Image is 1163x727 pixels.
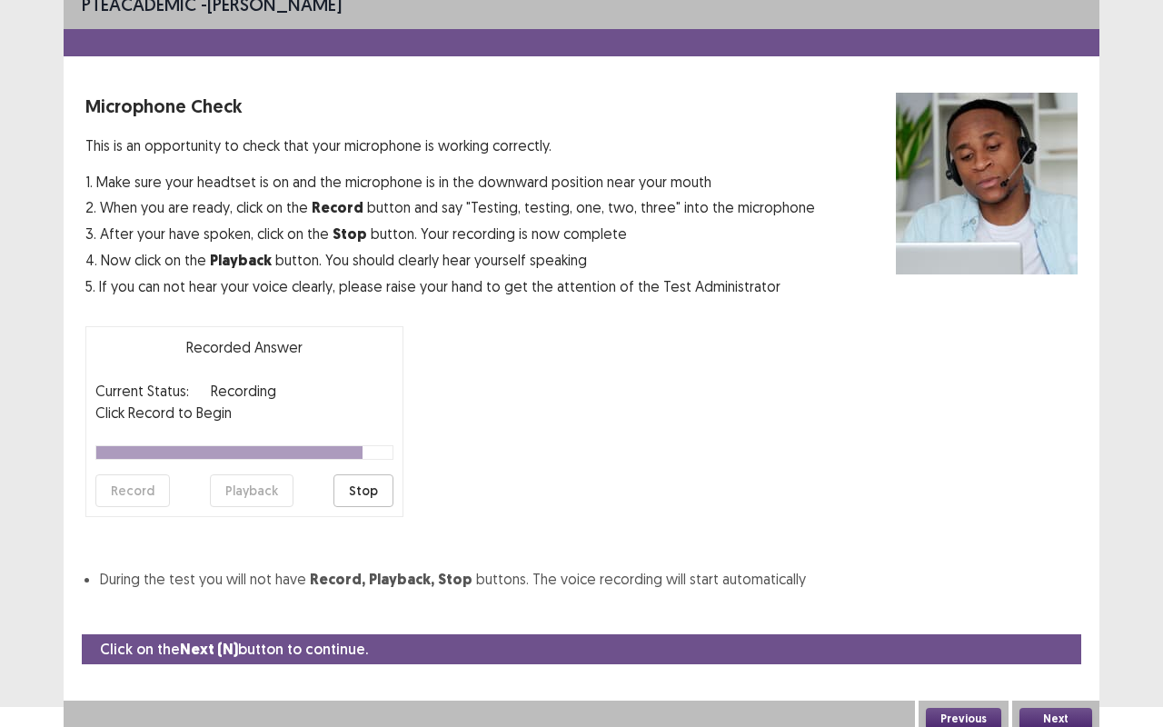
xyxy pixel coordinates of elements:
[85,275,815,297] p: 5. If you can not hear your voice clearly, please raise your hand to get the attention of the Tes...
[95,474,170,507] button: Record
[95,402,393,423] p: Click Record to Begin
[333,224,367,244] strong: Stop
[210,251,272,270] strong: Playback
[180,640,238,659] strong: Next (N)
[333,474,393,507] button: Stop
[369,570,434,589] strong: Playback,
[211,380,276,402] p: recording
[85,196,815,219] p: 2. When you are ready, click on the button and say "Testing, testing, one, two, three" into the m...
[312,198,363,217] strong: Record
[85,171,815,193] p: 1. Make sure your headtset is on and the microphone is in the downward position near your mouth
[95,336,393,358] p: Recorded Answer
[896,93,1078,274] img: microphone check
[100,568,1078,591] li: During the test you will not have buttons. The voice recording will start automatically
[85,249,815,272] p: 4. Now click on the button. You should clearly hear yourself speaking
[438,570,472,589] strong: Stop
[210,474,293,507] button: Playback
[310,570,365,589] strong: Record,
[85,134,815,156] p: This is an opportunity to check that your microphone is working correctly.
[85,223,815,245] p: 3. After your have spoken, click on the button. Your recording is now complete
[85,93,815,120] p: Microphone Check
[100,638,368,661] p: Click on the button to continue.
[95,380,189,402] p: Current Status:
